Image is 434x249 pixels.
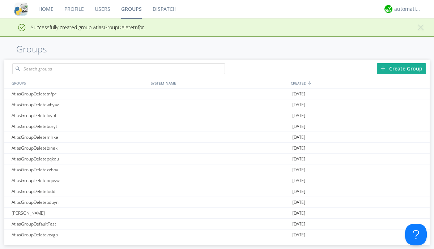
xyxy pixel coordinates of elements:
[4,89,430,99] a: AtlasGroupDeletetnfpr[DATE]
[10,219,149,229] div: AtlasGroupDefaultTest
[10,229,149,240] div: AtlasGroupDeletevcvgb
[10,208,149,218] div: [PERSON_NAME]
[292,219,305,229] span: [DATE]
[292,110,305,121] span: [DATE]
[292,208,305,219] span: [DATE]
[292,89,305,99] span: [DATE]
[4,164,430,175] a: AtlasGroupDeletezzhov[DATE]
[4,132,430,143] a: AtlasGroupDeletemlrke[DATE]
[10,175,149,186] div: AtlasGroupDeleteoquyw
[292,197,305,208] span: [DATE]
[10,110,149,121] div: AtlasGroupDeleteloyhf
[292,143,305,154] span: [DATE]
[10,99,149,110] div: AtlasGroupDeletewhyaz
[394,5,421,13] div: automation+atlas
[10,197,149,207] div: AtlasGroupDeleteaduyn
[10,121,149,132] div: AtlasGroupDeleteboryt
[289,78,430,88] div: CREATED
[292,154,305,164] span: [DATE]
[10,89,149,99] div: AtlasGroupDeletetnfpr
[4,186,430,197] a: AtlasGroupDeleteloddi[DATE]
[292,186,305,197] span: [DATE]
[4,219,430,229] a: AtlasGroupDefaultTest[DATE]
[149,78,289,88] div: SYSTEM_NAME
[377,63,426,74] div: Create Group
[14,3,27,16] img: cddb5a64eb264b2086981ab96f4c1ba7
[292,132,305,143] span: [DATE]
[292,99,305,110] span: [DATE]
[4,143,430,154] a: AtlasGroupDeletebinek[DATE]
[12,63,225,74] input: Search groups
[10,143,149,153] div: AtlasGroupDeletebinek
[292,175,305,186] span: [DATE]
[4,110,430,121] a: AtlasGroupDeleteloyhf[DATE]
[384,5,392,13] img: d2d01cd9b4174d08988066c6d424eccd
[4,154,430,164] a: AtlasGroupDeletepqkqu[DATE]
[4,99,430,110] a: AtlasGroupDeletewhyaz[DATE]
[292,229,305,240] span: [DATE]
[10,186,149,197] div: AtlasGroupDeleteloddi
[4,229,430,240] a: AtlasGroupDeletevcvgb[DATE]
[405,224,427,245] iframe: Toggle Customer Support
[4,208,430,219] a: [PERSON_NAME][DATE]
[10,154,149,164] div: AtlasGroupDeletepqkqu
[4,175,430,186] a: AtlasGroupDeleteoquyw[DATE]
[292,164,305,175] span: [DATE]
[380,66,386,71] img: plus.svg
[292,121,305,132] span: [DATE]
[10,164,149,175] div: AtlasGroupDeletezzhov
[5,24,145,31] span: Successfully created group AtlasGroupDeletetnfpr.
[4,121,430,132] a: AtlasGroupDeleteboryt[DATE]
[4,197,430,208] a: AtlasGroupDeleteaduyn[DATE]
[10,132,149,142] div: AtlasGroupDeletemlrke
[10,78,147,88] div: GROUPS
